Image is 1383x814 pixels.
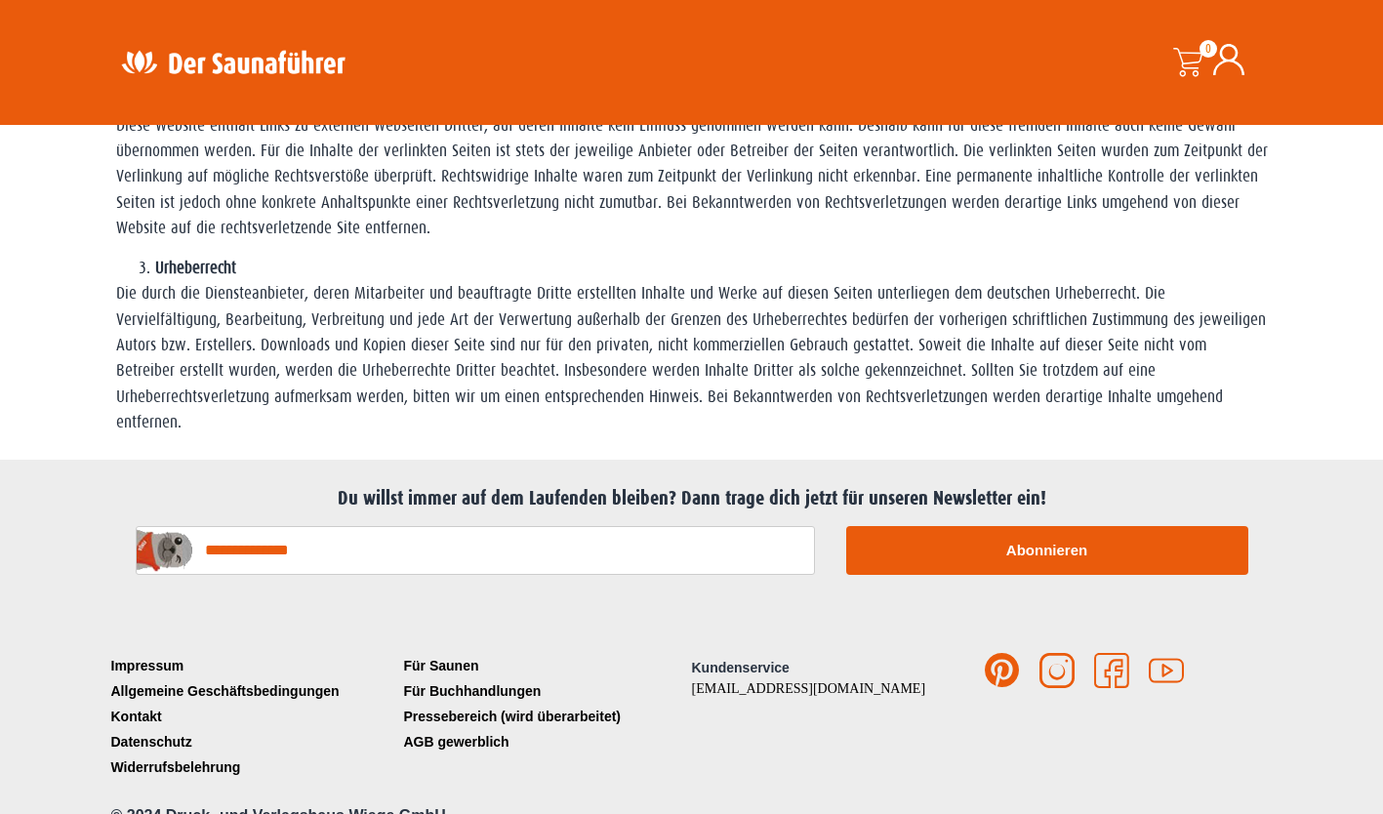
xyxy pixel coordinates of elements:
[106,754,399,780] a: Widerrufsbelehrung
[399,678,692,704] a: Für Buchhandlungen
[692,660,790,675] span: Kundenservice
[106,678,399,704] a: Allgemeine Geschäftsbedingungen
[399,653,692,754] nav: Menü
[116,487,1268,510] h2: Du willst immer auf dem Laufenden bleiben? Dann trage dich jetzt für unseren Newsletter ein!
[1200,40,1217,58] span: 0
[692,681,926,696] a: [EMAIL_ADDRESS][DOMAIN_NAME]
[399,729,692,754] a: AGB gewerblich
[846,526,1248,575] button: Abonnieren
[106,653,399,678] a: Impressum
[116,281,1268,435] p: Die durch die Diensteanbieter, deren Mitarbeiter und beauftragte Dritte erstellten Inhalte und We...
[399,704,692,729] a: Pressebereich (wird überarbeitet)
[155,259,236,277] strong: Urheberrecht
[116,113,1268,242] p: Diese Website enthält Links zu externen Webseiten Dritter, auf deren Inhalte kein Einfluss genomm...
[106,729,399,754] a: Datenschutz
[106,653,399,780] nav: Menü
[399,653,692,678] a: Für Saunen
[106,704,399,729] a: Kontakt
